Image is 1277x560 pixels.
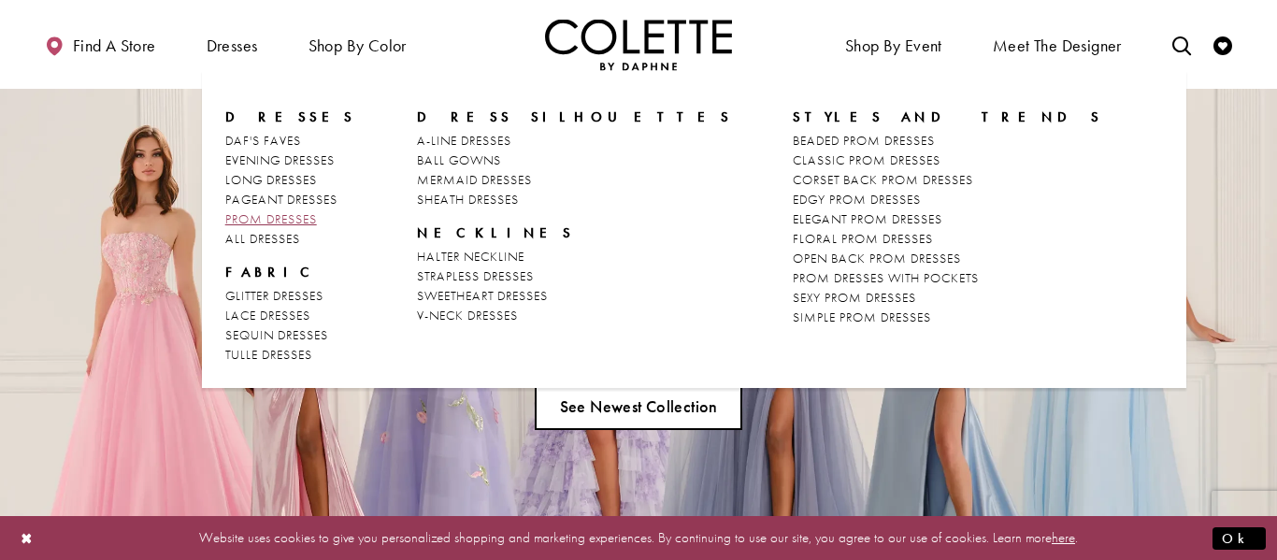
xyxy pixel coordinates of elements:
a: Visit Home Page [545,19,732,70]
a: Toggle search [1168,19,1196,70]
a: ELEGANT PROM DRESSES [793,209,1102,229]
span: Find a store [73,36,156,55]
span: SHEATH DRESSES [417,191,519,208]
span: TULLE DRESSES [225,346,312,363]
span: ELEGANT PROM DRESSES [793,210,942,227]
span: Shop by color [308,36,407,55]
span: SEQUIN DRESSES [225,326,328,343]
a: EDGY PROM DRESSES [793,190,1102,209]
span: Dresses [225,108,356,126]
span: EVENING DRESSES [225,151,335,168]
a: SEQUIN DRESSES [225,325,356,345]
span: ALL DRESSES [225,230,300,247]
a: TULLE DRESSES [225,345,356,365]
a: MERMAID DRESSES [417,170,732,190]
span: EDGY PROM DRESSES [793,191,921,208]
a: LONG DRESSES [225,170,356,190]
button: Submit Dialog [1212,526,1266,550]
span: NECKLINES [417,223,732,242]
span: SWEETHEART DRESSES [417,287,548,304]
span: DRESS SILHOUETTES [417,108,732,126]
a: SHEATH DRESSES [417,190,732,209]
a: here [1052,528,1075,547]
span: CLASSIC PROM DRESSES [793,151,940,168]
a: ALL DRESSES [225,229,356,249]
span: PROM DRESSES [225,210,317,227]
span: MERMAID DRESSES [417,171,532,188]
a: Find a store [40,19,160,70]
span: V-NECK DRESSES [417,307,518,323]
img: Colette by Daphne [545,19,732,70]
ul: Slider Links [362,376,915,438]
a: Meet the designer [988,19,1126,70]
a: FLORAL PROM DRESSES [793,229,1102,249]
a: EVENING DRESSES [225,151,356,170]
span: Shop By Event [845,36,942,55]
span: GLITTER DRESSES [225,287,323,304]
span: LONG DRESSES [225,171,317,188]
span: STRAPLESS DRESSES [417,267,534,284]
a: SWEETHEART DRESSES [417,286,732,306]
span: NECKLINES [417,223,574,242]
span: SEXY PROM DRESSES [793,289,916,306]
a: BALL GOWNS [417,151,732,170]
span: BALL GOWNS [417,151,501,168]
a: PROM DRESSES WITH POCKETS [793,268,1102,288]
a: V-NECK DRESSES [417,306,732,325]
span: SIMPLE PROM DRESSES [793,309,931,325]
a: PROM DRESSES [225,209,356,229]
a: CORSET BACK PROM DRESSES [793,170,1102,190]
span: DAF'S FAVES [225,132,301,149]
span: CORSET BACK PROM DRESSES [793,171,973,188]
a: BEADED PROM DRESSES [793,131,1102,151]
span: Shop by color [304,19,411,70]
a: PAGEANT DRESSES [225,190,356,209]
a: DAF'S FAVES [225,131,356,151]
a: LACE DRESSES [225,306,356,325]
span: Dresses [207,36,258,55]
span: HALTER NECKLINE [417,248,524,265]
a: GLITTER DRESSES [225,286,356,306]
span: BEADED PROM DRESSES [793,132,935,149]
span: PAGEANT DRESSES [225,191,337,208]
span: OPEN BACK PROM DRESSES [793,250,961,266]
span: FABRIC [225,263,319,281]
a: Check Wishlist [1209,19,1237,70]
span: LACE DRESSES [225,307,310,323]
span: Dresses [202,19,263,70]
button: Close Dialog [11,522,43,554]
a: STRAPLESS DRESSES [417,266,732,286]
a: CLASSIC PROM DRESSES [793,151,1102,170]
a: HALTER NECKLINE [417,247,732,266]
a: SEXY PROM DRESSES [793,288,1102,308]
a: OPEN BACK PROM DRESSES [793,249,1102,268]
a: See Newest Collection The Glamour Code ALL NEW STYLES FOR SPRING 2026 [535,383,742,430]
span: PROM DRESSES WITH POCKETS [793,269,979,286]
span: A-LINE DRESSES [417,132,511,149]
a: SIMPLE PROM DRESSES [793,308,1102,327]
span: STYLES AND TRENDS [793,108,1102,126]
span: Meet the designer [993,36,1122,55]
span: FABRIC [225,263,356,281]
span: Shop By Event [840,19,947,70]
a: A-LINE DRESSES [417,131,732,151]
span: FLORAL PROM DRESSES [793,230,933,247]
p: Website uses cookies to give you personalized shopping and marketing experiences. By continuing t... [135,525,1142,551]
